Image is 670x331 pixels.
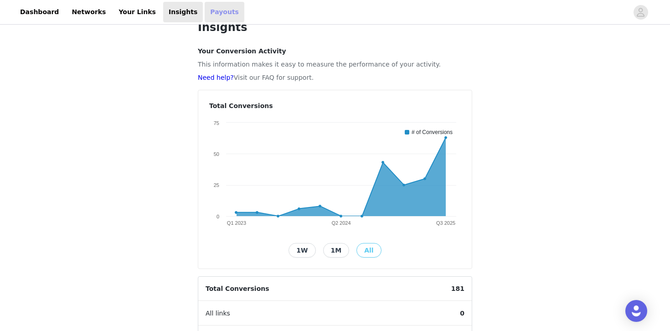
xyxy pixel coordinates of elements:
text: 0 [216,214,219,219]
a: Insights [163,2,203,22]
button: 1M [323,243,350,258]
span: 181 [444,277,472,301]
div: Open Intercom Messenger [625,300,647,322]
h1: Insights [198,19,472,36]
button: All [356,243,381,258]
a: Your Links [113,2,161,22]
p: This information makes it easy to measure the performance of your activity. [198,60,472,69]
text: 25 [214,182,219,188]
text: 75 [214,120,219,126]
text: Q2 2024 [331,220,350,226]
text: Q3 2025 [436,220,455,226]
button: 1W [289,243,315,258]
a: Networks [66,2,111,22]
span: All links [198,301,237,326]
a: Need help? [198,74,234,81]
a: Dashboard [15,2,64,22]
h4: Total Conversions [209,101,461,111]
span: Total Conversions [198,277,277,301]
span: 0 [453,301,472,326]
text: # of Conversions [412,129,453,135]
div: avatar [636,5,645,20]
text: Q1 2023 [227,220,246,226]
a: Payouts [205,2,244,22]
h4: Your Conversion Activity [198,47,472,56]
text: 50 [214,151,219,157]
p: Visit our FAQ for support. [198,73,472,83]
